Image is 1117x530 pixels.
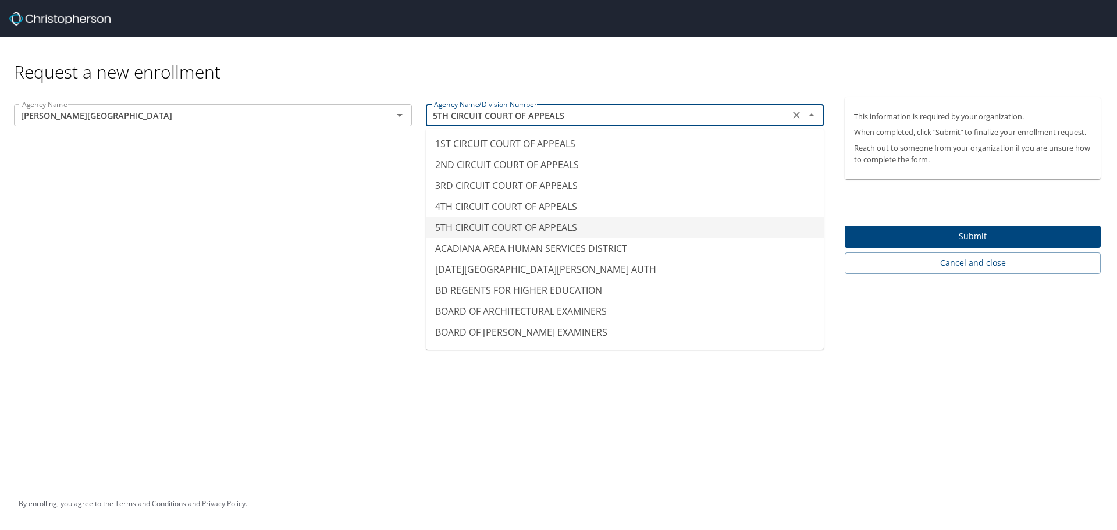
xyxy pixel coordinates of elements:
li: ACADIANA AREA HUMAN SERVICES DISTRICT [426,238,824,259]
li: 4TH CIRCUIT COURT OF APPEALS [426,196,824,217]
li: 1ST CIRCUIT COURT OF APPEALS [426,133,824,154]
li: BD REGENTS FOR HIGHER EDUCATION [426,280,824,301]
li: BOARD OF ARCHITECTURAL EXAMINERS [426,301,824,322]
li: BOARD OF [PERSON_NAME] EXAMINERS [426,322,824,343]
li: BOARD OF CERTIFIED PUBLIC ACCOUNTANTS [426,343,824,364]
li: 3RD CIRCUIT COURT OF APPEALS [426,175,824,196]
li: [DATE][GEOGRAPHIC_DATA][PERSON_NAME] AUTH [426,259,824,280]
li: 2ND CIRCUIT COURT OF APPEALS [426,154,824,175]
li: 5TH CIRCUIT COURT OF APPEALS [426,217,824,238]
